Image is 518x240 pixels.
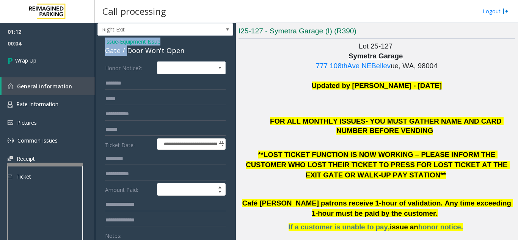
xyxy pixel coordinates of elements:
[105,38,118,45] span: Issue
[120,38,160,45] span: Equipment Issue
[105,229,121,240] label: Notes:
[8,83,13,89] img: 'icon'
[316,63,391,69] a: 777 108thAve NEBellev
[99,2,170,20] h3: Call processing
[8,138,14,144] img: 'icon'
[217,139,225,149] span: Toggle popup
[215,190,225,196] span: Decrease value
[359,42,392,50] span: Lot 25-127
[239,26,515,39] h3: I25-127 - Symetra Garage (I) (R390)
[270,117,504,135] span: FOR ALL MONTHLY ISSUES- YOU MUST GATHER NAME AND CARD NUMBER BEFORE VENDING
[17,155,35,162] span: Receipt
[418,224,463,231] a: honor notice.
[312,82,442,89] font: Updated by [PERSON_NAME] - [DATE]
[483,7,509,15] a: Logout
[289,224,390,231] a: If a customer is unable to pay,
[316,62,391,70] span: 777 108thAve NEBellev
[242,199,513,217] span: Café [PERSON_NAME] patrons receive 1-hour of validation. Any time exceeding 1-hour must be paid b...
[289,223,390,231] span: If a customer is unable to pay,
[418,223,463,231] span: honor notice.
[2,77,95,95] a: General Information
[17,137,58,144] span: Common Issues
[16,100,58,108] span: Rate Information
[17,119,37,126] span: Pictures
[118,38,160,45] span: -
[246,151,509,179] span: **LOST TICKET FUNCTION IS NOW WORKING – PLEASE INFORM THE CUSTOMER WHO LOST THEIR TICKET TO PRESS...
[8,156,13,161] img: 'icon'
[17,83,72,90] span: General Information
[390,223,418,231] span: issue an
[215,184,225,190] span: Increase value
[98,24,206,36] span: Right Exit
[8,101,13,108] img: 'icon'
[103,138,155,150] label: Ticket Date:
[15,56,36,64] span: Wrap Up
[103,61,155,74] label: Honor Notice?:
[105,45,226,56] div: Gate / Door Won't Open
[391,62,437,70] span: ue, WA, 98004
[502,7,509,15] img: logout
[8,120,13,125] img: 'icon'
[348,52,403,60] span: Symetra Garage
[103,183,155,196] label: Amount Paid:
